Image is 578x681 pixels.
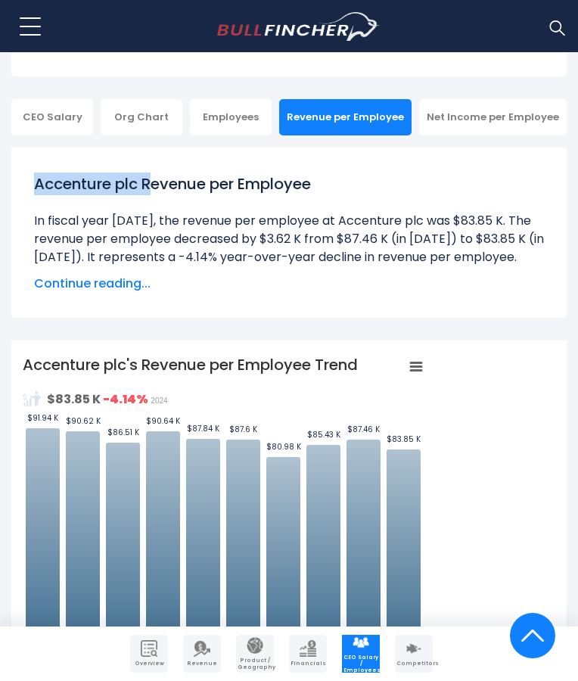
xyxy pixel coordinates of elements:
[132,661,166,667] span: Overview
[419,99,567,135] div: Net Income per Employee
[347,424,381,435] text: $87.46 K
[342,635,380,673] a: Company Employees
[185,661,219,667] span: Revenue
[187,423,220,434] text: $87.84 K
[289,635,327,673] a: Company Financials
[47,390,101,408] strong: $83.85 K
[229,424,258,435] text: $87.6 K
[190,99,272,135] div: Employees
[146,415,181,427] text: $90.64 K
[101,99,182,135] div: Org Chart
[387,434,421,445] text: $83.85 K
[23,390,41,408] img: RevenuePerEmployee.svg
[291,661,325,667] span: Financials
[34,173,544,195] h1: Accenture plc Revenue per Employee
[23,354,358,375] tspan: Accenture plc's Revenue per Employee Trend
[130,635,168,673] a: Company Overview
[217,12,380,41] img: bullfincher logo
[395,635,433,673] a: Company Competitors
[103,390,148,408] strong: -4.14%
[396,661,431,667] span: Competitors
[11,99,93,135] div: CEO Salary
[66,415,101,427] text: $90.62 K
[266,441,302,452] text: $80.98 K
[107,427,140,438] text: $86.51 K
[279,99,412,135] div: Revenue per Employee
[151,396,167,405] span: 2024
[217,12,380,41] a: Go to homepage
[34,275,544,293] span: Continue reading...
[183,635,221,673] a: Company Revenue
[307,429,341,440] text: $85.43 K
[34,212,544,266] li: In fiscal year [DATE], the revenue per employee at Accenture plc was $83.85 K. The revenue per em...
[343,655,378,673] span: CEO Salary / Employees
[238,658,272,670] span: Product / Geography
[236,635,274,673] a: Company Product/Geography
